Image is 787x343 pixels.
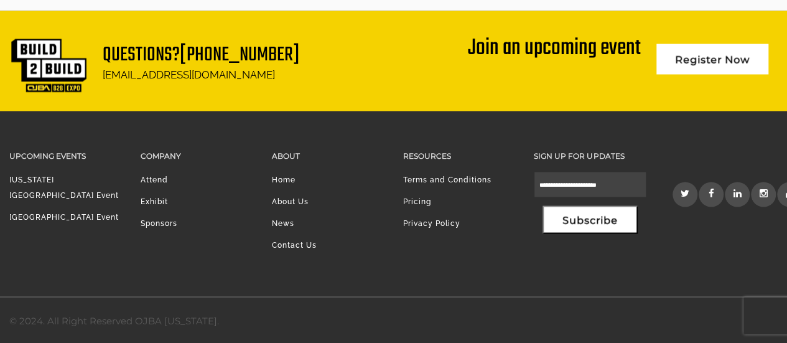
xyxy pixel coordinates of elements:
button: Subscribe [543,205,638,233]
a: [PHONE_NUMBER] [180,39,300,71]
a: Privacy Policy [403,218,460,227]
input: Enter your last name [16,115,227,143]
a: About Us [272,197,309,205]
div: Minimize live chat window [204,6,234,36]
a: Register Now [656,44,768,74]
a: Attend [141,175,168,184]
h3: Resources [403,148,515,162]
input: Enter your email address [16,152,227,179]
h1: Questions? [103,44,300,66]
div: Leave a message [65,70,209,86]
em: Submit [182,262,226,279]
div: © 2024. All Right Reserved OJBA [US_STATE]. [9,312,219,329]
a: Exhibit [141,197,168,205]
a: Sponsors [141,218,177,227]
a: Terms and Conditions [403,175,491,184]
a: Pricing [403,197,431,205]
div: Join an upcoming event [468,37,641,60]
h3: About [272,148,384,162]
textarea: Type your message and click 'Submit' [16,189,227,253]
h3: Sign up for updates [534,148,646,162]
h3: Company [141,148,253,162]
a: [EMAIL_ADDRESS][DOMAIN_NAME] [103,68,275,81]
a: Contact Us [272,240,317,249]
h3: Upcoming Events [9,148,122,162]
a: [GEOGRAPHIC_DATA] Event [9,212,119,221]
